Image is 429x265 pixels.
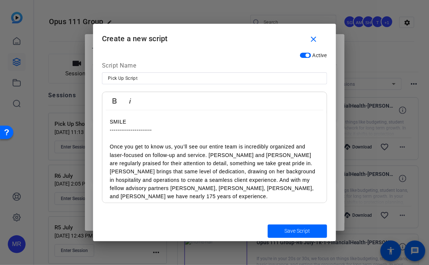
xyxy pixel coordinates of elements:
[313,52,327,58] span: Active
[93,24,336,48] h1: Create a new script
[108,94,122,108] button: Bold (Ctrl+B)
[110,118,319,126] p: SMILE
[108,74,321,83] input: Enter Script Name
[123,94,137,108] button: Italic (Ctrl+I)
[268,225,327,238] button: Save Script
[102,61,327,72] div: Script Name
[110,143,319,201] p: Once you get to know us, you’ll see our entire team is incredibly organized and laser-focused on ...
[309,35,319,44] mat-icon: close
[285,227,310,235] span: Save Script
[110,126,319,134] p: ----------------------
